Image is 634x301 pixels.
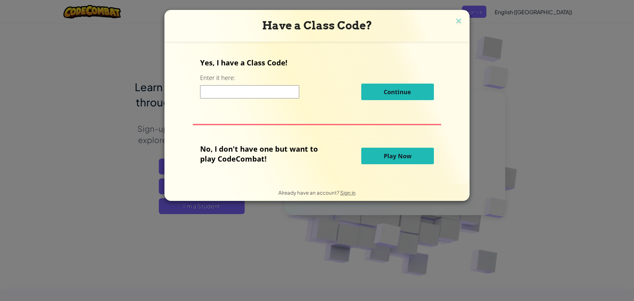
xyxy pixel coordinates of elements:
span: Already have an account? [278,189,340,196]
label: Enter it here: [200,74,235,82]
span: Continue [384,88,411,96]
button: Continue [361,84,434,100]
a: Sign in [340,189,356,196]
p: Yes, I have a Class Code! [200,57,434,67]
span: Play Now [384,152,411,160]
span: Have a Class Code? [262,19,372,32]
p: No, I don't have one but want to play CodeCombat! [200,144,328,164]
button: Play Now [361,148,434,164]
img: close icon [454,17,463,26]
